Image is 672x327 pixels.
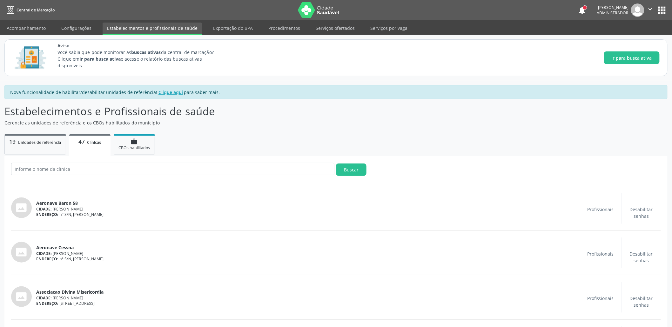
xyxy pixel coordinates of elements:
[597,10,629,16] span: Administrador
[57,42,225,49] span: Aviso
[158,89,184,96] a: Clique aqui
[36,244,74,251] span: Aeronave Cessna
[36,200,78,206] span: Aeronave Baron 58
[631,3,644,17] img: img
[17,7,55,13] span: Central de Marcação
[36,251,52,256] span: CIDADE:
[629,206,653,219] span: Desabilitar senhas
[587,295,614,302] span: Profissionais
[87,140,101,145] span: Clínicas
[16,202,27,213] i: photo_size_select_actual
[4,119,469,126] p: Gerencie as unidades de referência e os CBOs habilitados do município
[644,3,656,17] button: 
[158,89,183,95] u: Clique aqui
[36,256,58,262] span: ENDEREÇO:
[311,23,359,34] a: Serviços ofertados
[597,5,629,10] div: [PERSON_NAME]
[336,163,366,176] button: Buscar
[587,250,614,257] span: Profissionais
[36,295,580,301] div: [PERSON_NAME]
[366,23,412,34] a: Serviços por vaga
[638,286,645,293] ion-icon: key outline
[12,43,49,72] img: Imagem de CalloutCard
[36,212,580,217] div: nº S/N, [PERSON_NAME]
[131,49,161,55] strong: buscas ativas
[78,138,85,145] span: 47
[57,49,225,69] p: Você sabia que pode monitorar as da central de marcação? Clique em e acesse o relatório das busca...
[647,6,654,13] i: 
[36,289,104,295] span: Associacao Divina Misericordia
[36,301,580,306] div: [STREET_ADDRESS]
[597,197,604,204] ion-icon: people outline
[638,197,645,204] ion-icon: key outline
[4,103,469,119] p: Estabelecimentos e Profissionais de saúde
[597,242,604,248] ion-icon: people outline
[57,23,96,34] a: Configurações
[16,246,27,258] i: photo_size_select_actual
[597,286,604,293] ion-icon: people outline
[629,250,653,264] span: Desabilitar senhas
[36,206,52,212] span: CIDADE:
[209,23,257,34] a: Exportação do BPA
[4,85,668,99] div: Nova funcionalidade de habilitar/desabilitar unidades de referência! para saber mais.
[629,295,653,308] span: Desabilitar senhas
[604,51,660,64] button: Ir para busca ativa
[36,301,58,306] span: ENDEREÇO:
[36,256,580,262] div: nº S/N, [PERSON_NAME]
[103,23,202,35] a: Estabelecimentos e profissionais de saúde
[79,56,121,62] strong: Ir para busca ativa
[264,23,305,34] a: Procedimentos
[578,6,587,15] button: notifications
[11,163,334,175] input: Informe o nome da clínica
[638,242,645,248] ion-icon: key outline
[16,291,27,302] i: photo_size_select_actual
[36,212,58,217] span: ENDEREÇO:
[36,295,52,301] span: CIDADE:
[612,55,652,61] span: Ir para busca ativa
[2,23,50,34] a: Acompanhamento
[9,138,16,145] span: 19
[587,206,614,213] span: Profissionais
[36,251,580,256] div: [PERSON_NAME]
[131,138,138,145] i: work
[36,206,580,212] div: [PERSON_NAME]
[656,5,668,16] button: apps
[18,140,61,145] span: Unidades de referência
[118,145,150,150] span: CBOs habilitados
[4,5,55,15] a: Central de Marcação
